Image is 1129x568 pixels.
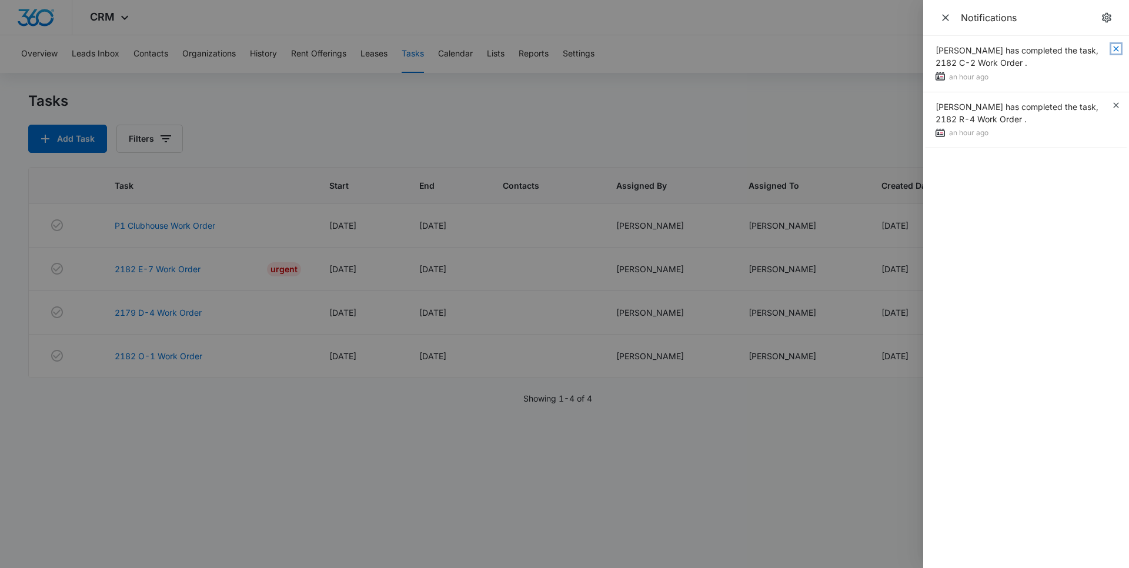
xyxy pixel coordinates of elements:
a: notifications.title [1098,9,1115,26]
span: [PERSON_NAME] has completed the task, 2182 C-2 Work Order . [936,45,1098,68]
div: an hour ago [936,127,1111,139]
div: Notifications [961,11,1098,24]
span: [PERSON_NAME] has completed the task, 2182 R-4 Work Order . [936,102,1098,124]
button: Close [937,9,954,26]
div: an hour ago [936,71,1111,83]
